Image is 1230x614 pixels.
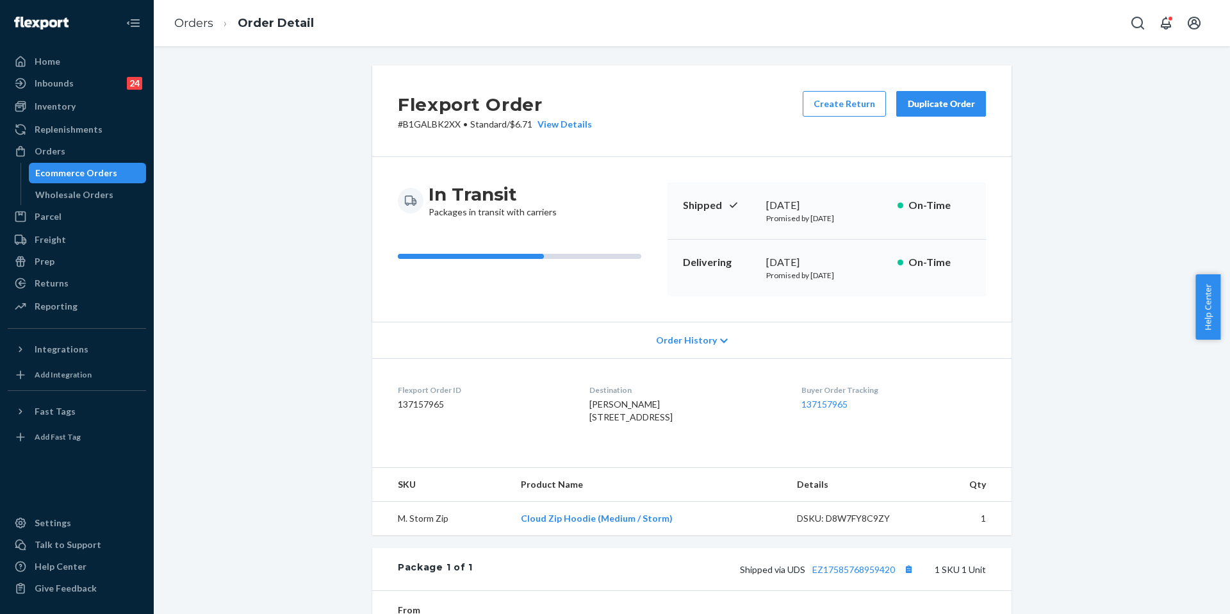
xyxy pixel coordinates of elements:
[35,405,76,418] div: Fast Tags
[8,73,146,94] a: Inbounds24
[35,517,71,529] div: Settings
[429,183,557,219] div: Packages in transit with carriers
[683,255,756,270] p: Delivering
[35,300,78,313] div: Reporting
[35,167,117,179] div: Ecommerce Orders
[928,502,1012,536] td: 1
[35,255,54,268] div: Prep
[8,535,146,555] button: Talk to Support
[120,10,146,36] button: Close Navigation
[8,119,146,140] a: Replenishments
[35,277,69,290] div: Returns
[589,385,780,395] dt: Destination
[8,339,146,360] button: Integrations
[372,502,511,536] td: M. Storm Zip
[928,468,1012,502] th: Qty
[8,51,146,72] a: Home
[908,198,971,213] p: On-Time
[35,582,97,595] div: Give Feedback
[766,270,887,281] p: Promised by [DATE]
[29,185,147,205] a: Wholesale Orders
[766,255,887,270] div: [DATE]
[174,16,213,30] a: Orders
[511,468,787,502] th: Product Name
[8,427,146,447] a: Add Fast Tag
[35,233,66,246] div: Freight
[8,96,146,117] a: Inventory
[398,118,592,131] p: # B1GALBK2XX / $6.71
[398,385,569,395] dt: Flexport Order ID
[896,91,986,117] button: Duplicate Order
[801,385,986,395] dt: Buyer Order Tracking
[787,468,928,502] th: Details
[127,77,142,90] div: 24
[812,564,895,575] a: EZ17585768959420
[35,100,76,113] div: Inventory
[8,251,146,272] a: Prep
[908,255,971,270] p: On-Time
[35,431,81,442] div: Add Fast Tag
[372,468,511,502] th: SKU
[8,206,146,227] a: Parcel
[470,119,507,129] span: Standard
[35,343,88,356] div: Integrations
[656,334,717,347] span: Order History
[766,213,887,224] p: Promised by [DATE]
[803,91,886,117] button: Create Return
[1153,10,1179,36] button: Open notifications
[398,398,569,411] dd: 137157965
[1195,274,1220,340] button: Help Center
[740,564,917,575] span: Shipped via UDS
[429,183,557,206] h3: In Transit
[589,399,673,422] span: [PERSON_NAME] [STREET_ADDRESS]
[8,556,146,577] a: Help Center
[8,273,146,294] a: Returns
[463,119,468,129] span: •
[35,369,92,380] div: Add Integration
[29,163,147,183] a: Ecommerce Orders
[8,141,146,162] a: Orders
[766,198,887,213] div: [DATE]
[238,16,314,30] a: Order Detail
[35,77,74,90] div: Inbounds
[900,561,917,577] button: Copy tracking number
[8,401,146,422] button: Fast Tags
[35,55,60,68] div: Home
[8,578,146,599] button: Give Feedback
[164,4,324,42] ol: breadcrumbs
[8,296,146,317] a: Reporting
[8,365,146,385] a: Add Integration
[35,560,86,573] div: Help Center
[801,399,848,410] a: 137157965
[683,198,756,213] p: Shipped
[8,513,146,533] a: Settings
[398,91,592,118] h2: Flexport Order
[907,97,975,110] div: Duplicate Order
[1181,10,1207,36] button: Open account menu
[797,512,917,525] div: DSKU: D8W7FY8C9ZY
[35,188,113,201] div: Wholesale Orders
[398,561,473,577] div: Package 1 of 1
[473,561,986,577] div: 1 SKU 1 Unit
[8,229,146,250] a: Freight
[532,118,592,131] button: View Details
[1147,576,1217,608] iframe: Opens a widget where you can chat to one of our agents
[35,210,61,223] div: Parcel
[14,17,69,29] img: Flexport logo
[1125,10,1151,36] button: Open Search Box
[35,538,101,551] div: Talk to Support
[35,123,102,136] div: Replenishments
[521,513,673,524] a: Cloud Zip Hoodie (Medium / Storm)
[35,145,65,158] div: Orders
